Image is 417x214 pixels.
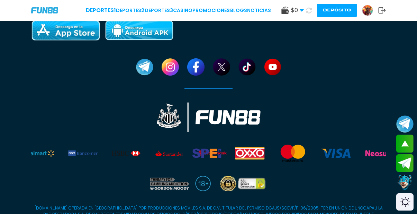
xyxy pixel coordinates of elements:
img: Walmart [25,145,54,162]
img: 18 plus [195,176,211,191]
button: Depósito [317,4,357,17]
img: Play Store [105,20,174,41]
img: Avatar [362,5,373,16]
img: Bancomer [69,145,98,162]
a: NOTICIAS [247,7,271,14]
img: HSBC [111,145,140,162]
button: Join telegram channel [396,115,414,133]
img: Oxxo [235,145,264,162]
img: Scotia Bank [198,145,227,162]
a: BLOGS [230,7,247,14]
img: therapy for gaming addiction gordon moody [149,176,189,191]
img: Mastercard [278,145,307,162]
button: Contact customer service [396,174,414,192]
a: Promociones [192,7,230,14]
button: scroll up [396,135,414,153]
img: New Castle [157,103,261,132]
a: CASINO [173,7,192,14]
img: Spei [192,145,221,162]
img: Neosurf [364,145,393,162]
img: Santader [154,145,183,162]
button: Join telegram [396,154,414,172]
a: Read more about Gambling Therapy [149,176,189,191]
span: $ 0 [291,6,304,14]
img: App Store [31,20,100,41]
img: Company Logo [31,7,58,13]
img: SSL [218,176,268,191]
a: Deportes2 [116,7,144,14]
div: Switch theme [396,193,414,211]
img: Visa [321,145,351,162]
a: Avatar [362,5,378,16]
a: Deportes3 [145,7,173,14]
a: Deportes1 [86,6,116,14]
